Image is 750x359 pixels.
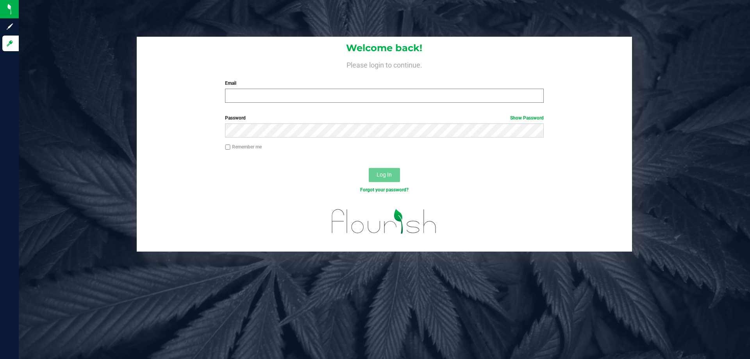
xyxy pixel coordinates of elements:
[6,23,14,30] inline-svg: Sign up
[322,202,446,241] img: flourish_logo.svg
[225,145,230,150] input: Remember me
[137,43,632,53] h1: Welcome back!
[225,115,246,121] span: Password
[137,59,632,69] h4: Please login to continue.
[377,171,392,178] span: Log In
[369,168,400,182] button: Log In
[360,187,409,193] a: Forgot your password?
[6,39,14,47] inline-svg: Log in
[510,115,544,121] a: Show Password
[225,143,262,150] label: Remember me
[225,80,543,87] label: Email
